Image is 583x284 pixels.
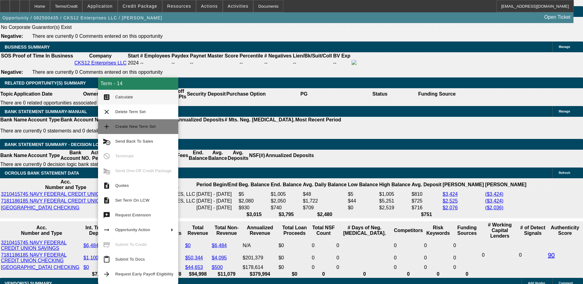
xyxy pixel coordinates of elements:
[278,264,311,270] td: $0
[167,4,191,9] span: Resources
[336,252,393,264] td: 0
[411,191,442,197] td: $810
[336,271,393,277] th: 0
[1,252,67,263] a: 7181186185 NAVY FEDERAL CREDIT UNION CHECKING
[293,60,332,66] td: --
[302,191,347,197] td: $48
[411,205,442,211] td: $716
[103,226,110,234] mat-icon: arrow_right_alt
[91,150,109,161] th: Activity Period
[103,256,110,263] mat-icon: content_paste
[424,240,452,251] td: 0
[115,183,129,188] span: Quotes
[53,88,129,100] th: Owner
[103,197,110,204] mat-icon: description
[60,150,91,161] th: Bank Account NO.
[379,198,411,204] td: $5,251
[115,124,156,129] span: Create New Term Set
[228,4,249,9] span: Activities
[115,213,151,217] span: Request Extension
[103,211,110,219] mat-icon: try
[211,271,242,277] th: $11,079
[333,53,350,58] b: BV Exp
[84,265,89,270] a: $0
[115,139,153,144] span: Send Back To Sales
[1,240,67,251] a: 3210415745 NAVY FEDERAL CREDIT UNION SAVINGS
[103,138,110,145] mat-icon: cancel_schedule_send
[5,171,79,176] span: OCROLUS BANK STATEMENT DATA
[32,34,163,39] span: There are currently 0 Comments entered on this opportunity
[5,109,87,114] span: BANK STATEMENT SUMMARY-MANUAL
[482,222,518,239] th: # Working Capital Lenders
[0,128,341,134] p: There are currently 0 statements and 0 details entered on this opportunity
[84,243,99,248] a: $6,484
[211,222,242,239] th: Total Non-Revenue
[482,252,485,258] span: 0
[394,222,423,239] th: Competitors
[196,0,223,12] button: Actions
[1,222,83,239] th: Acc. Number and Type
[224,117,295,123] th: # Mts. Neg. [MEDICAL_DATA].
[443,198,458,203] a: $2,525
[348,198,378,204] td: $44
[103,270,110,278] mat-icon: arrow_forward
[238,205,270,211] td: $930
[103,182,110,189] mat-icon: request_quote
[239,53,263,58] b: Percentile
[128,53,139,58] b: Start
[5,142,107,147] span: Bank Statement Summary - Decision Logic
[1,198,131,203] a: 7181186185 NAVY FEDERAL CREDIT UNION CHECKING
[293,53,332,58] b: Lien/Bk/Suit/Coll
[115,227,150,232] span: Opportunity Action
[295,117,341,123] th: Most Recent Period
[394,240,423,251] td: 0
[115,272,173,276] span: Request Early Payoff Eligibility
[227,150,249,161] th: Avg. Deposits
[348,179,378,191] th: Low Balance
[453,252,481,264] td: 0
[270,191,302,197] td: $1,005
[1,24,337,30] td: No Corporate Guarantor(s) Exist
[196,198,238,204] td: [DATE] - [DATE]
[379,205,411,211] td: $2,519
[242,240,278,251] td: N/A
[485,191,504,197] a: ($3,424)
[418,88,456,100] th: Funding Source
[185,222,211,239] th: Total Revenue
[443,191,458,197] a: $3,424
[190,60,238,66] div: --
[302,211,347,218] th: $2,480
[1,34,23,39] b: Negative:
[348,205,378,211] td: $0
[548,222,582,239] th: Authenticity Score
[302,179,347,191] th: Avg. Daily Balance
[453,264,481,270] td: 0
[270,198,302,204] td: $2,050
[118,0,162,12] button: Credit Package
[208,150,227,161] th: Avg. Balance
[265,150,314,161] th: Annualized Deposits
[32,69,163,75] span: There are currently 0 Comments entered on this opportunity
[83,222,116,239] th: Int. Transfer Deposits
[185,255,203,260] a: $50,344
[185,243,191,248] a: $0
[485,205,504,210] a: ($2,036)
[115,257,145,262] span: Submit To Docs
[243,255,278,261] div: $201,379
[212,243,227,248] a: $6,484
[312,252,336,264] td: 0
[83,0,117,12] button: Application
[312,240,336,251] td: 0
[442,179,484,191] th: [PERSON_NAME]
[424,271,452,277] th: 0
[348,191,378,197] td: $5
[278,271,311,277] th: $0
[312,271,336,277] th: 0
[519,240,547,270] td: 0
[243,265,278,270] div: $178,614
[336,240,393,251] td: 0
[302,205,347,211] td: $709
[212,255,227,260] a: $4,095
[485,179,527,191] th: [PERSON_NAME]
[27,150,60,161] th: Account Type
